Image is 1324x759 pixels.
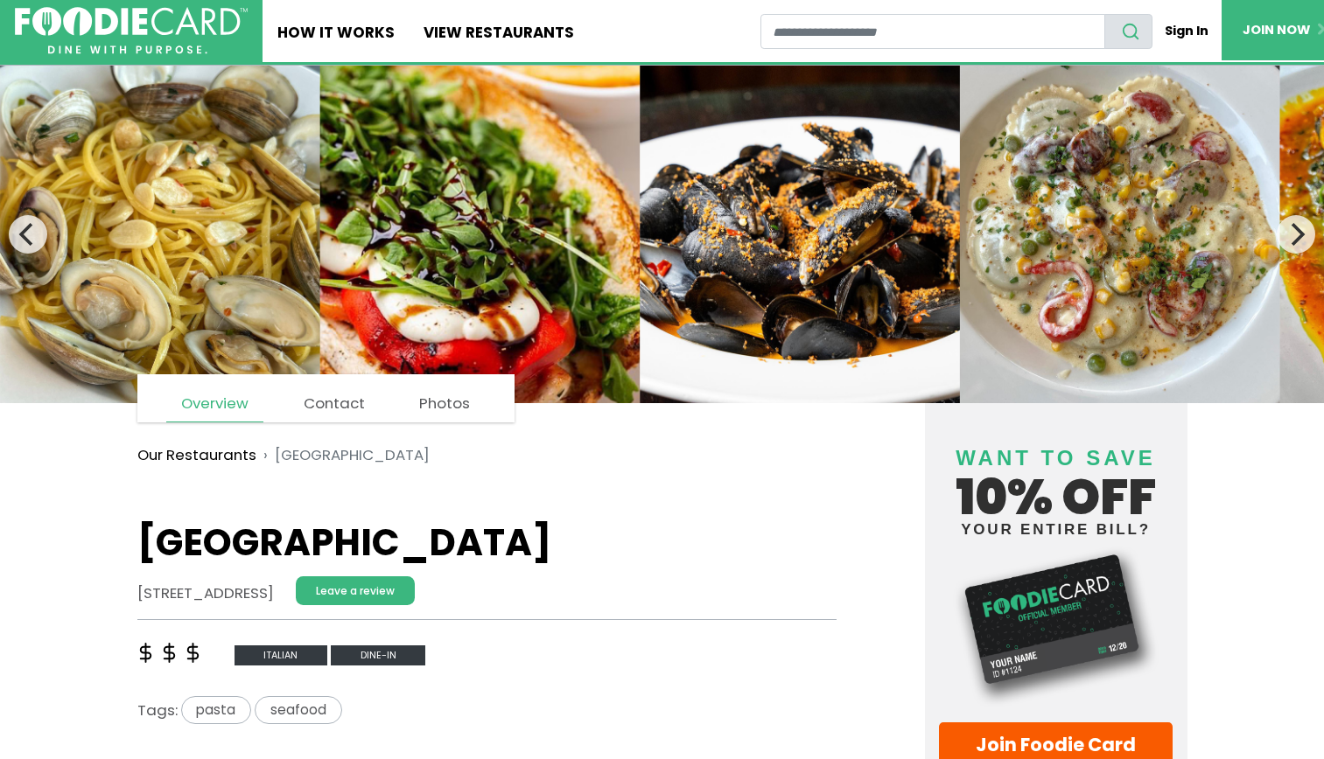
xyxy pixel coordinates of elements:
a: Photos [405,385,486,421]
a: Our Restaurants [137,444,256,466]
a: Sign In [1152,14,1222,48]
img: FoodieCard; Eat, Drink, Save, Donate [15,7,248,54]
a: italian [235,643,331,664]
nav: breadcrumb [137,433,837,477]
button: Next [1277,215,1315,254]
span: Dine-in [331,645,425,665]
span: seafood [255,696,342,724]
a: seafood [255,699,342,720]
span: Want to save [956,446,1155,470]
h4: 10% off [939,424,1172,537]
h1: [GEOGRAPHIC_DATA] [137,521,837,565]
a: pasta [178,699,256,720]
button: search [1104,14,1152,49]
nav: page links [137,374,515,423]
img: Foodie Card [939,546,1172,707]
span: italian [235,645,327,665]
small: your entire bill? [939,522,1172,537]
address: [STREET_ADDRESS] [137,582,274,604]
a: Contact [289,385,380,421]
input: restaurant search [760,14,1105,49]
a: Overview [166,385,263,422]
div: Tags: [137,696,837,732]
a: Leave a review [296,576,415,604]
li: [GEOGRAPHIC_DATA] [256,444,431,467]
span: pasta [181,696,252,724]
a: Dine-in [331,643,425,664]
button: Previous [9,215,47,254]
